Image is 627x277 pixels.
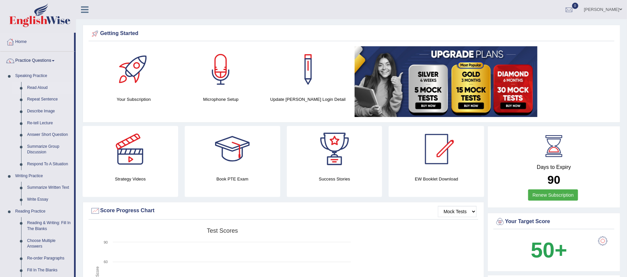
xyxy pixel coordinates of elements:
[24,129,74,141] a: Answer Short Question
[24,141,74,158] a: Summarize Group Discussion
[24,235,74,253] a: Choose Multiple Answers
[90,206,477,216] div: Score Progress Chart
[0,52,74,68] a: Practice Questions
[389,176,484,182] h4: EW Booklet Download
[24,117,74,129] a: Re-tell Lecture
[12,170,74,182] a: Writing Practice
[24,217,74,235] a: Reading & Writing: Fill In The Blanks
[12,206,74,218] a: Reading Practice
[180,96,261,103] h4: Microphone Setup
[83,176,178,182] h4: Strategy Videos
[24,82,74,94] a: Read Aloud
[24,253,74,264] a: Re-order Paragraphs
[528,189,578,201] a: Renew Subscription
[24,158,74,170] a: Respond To A Situation
[548,173,561,186] b: 90
[355,46,537,117] img: small5.jpg
[95,266,100,277] tspan: Score
[94,96,174,103] h4: Your Subscription
[0,33,74,49] a: Home
[531,238,567,262] b: 50+
[495,217,613,227] div: Your Target Score
[24,105,74,117] a: Describe Image
[185,176,280,182] h4: Book PTE Exam
[207,227,238,234] tspan: Test scores
[24,194,74,206] a: Write Essay
[90,29,613,39] div: Getting Started
[104,260,108,264] text: 60
[287,176,382,182] h4: Success Stories
[495,164,613,170] h4: Days to Expiry
[572,3,579,9] span: 0
[24,94,74,105] a: Repeat Sentence
[104,240,108,244] text: 90
[24,182,74,194] a: Summarize Written Text
[24,264,74,276] a: Fill In The Blanks
[12,70,74,82] a: Speaking Practice
[268,96,348,103] h4: Update [PERSON_NAME] Login Detail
